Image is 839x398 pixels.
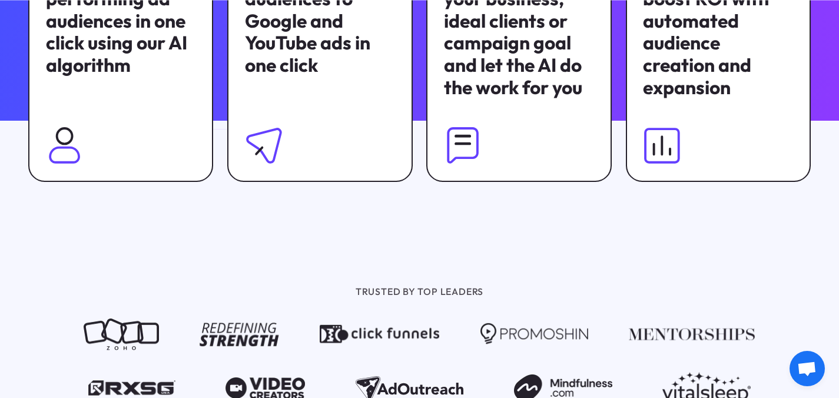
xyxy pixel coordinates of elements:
img: Mentorships [629,318,755,351]
img: Redefining Strength [200,318,279,351]
img: Click Funnels [320,318,439,351]
a: Chat abierto [790,351,825,386]
img: Promoshin [480,318,588,351]
div: TRUSTED BY TOP LEADERS [138,285,701,299]
img: Zoho [84,318,158,351]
